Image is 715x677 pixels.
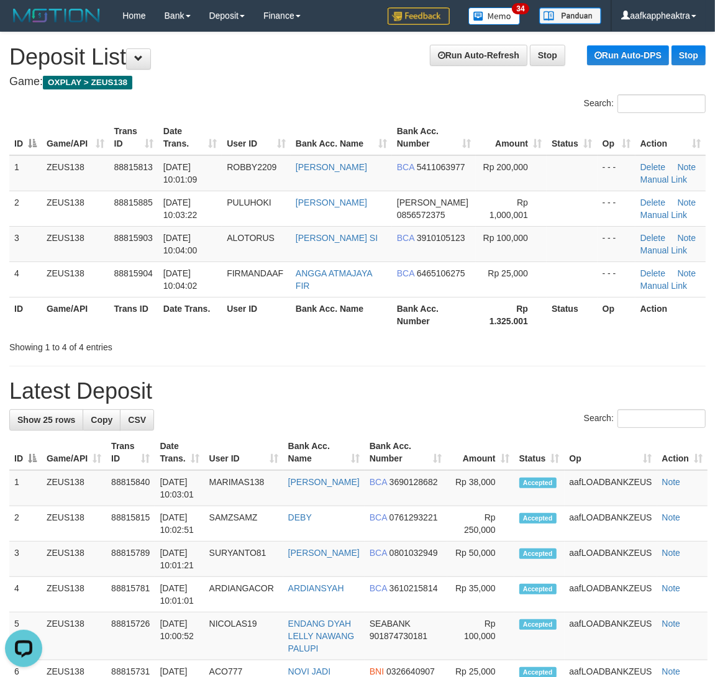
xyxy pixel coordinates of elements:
[106,470,155,506] td: 88815840
[9,297,42,332] th: ID
[114,198,153,207] span: 88815885
[519,513,557,524] span: Accepted
[662,583,681,593] a: Note
[598,191,635,226] td: - - -
[365,435,447,470] th: Bank Acc. Number: activate to sort column ascending
[488,268,528,278] span: Rp 25,000
[106,542,155,577] td: 88815789
[155,612,204,660] td: [DATE] 10:00:52
[678,162,696,172] a: Note
[490,198,528,220] span: Rp 1,000,001
[9,261,42,297] td: 4
[9,379,706,404] h1: Latest Deposit
[635,297,706,332] th: Action
[42,435,106,470] th: Game/API: activate to sort column ascending
[204,577,283,612] td: ARDIANGACOR
[447,435,514,470] th: Amount: activate to sort column ascending
[155,470,204,506] td: [DATE] 10:03:01
[397,233,414,243] span: BCA
[598,261,635,297] td: - - -
[519,584,557,594] span: Accepted
[640,268,665,278] a: Delete
[370,477,387,487] span: BCA
[519,478,557,488] span: Accepted
[9,155,42,191] td: 1
[9,409,83,430] a: Show 25 rows
[447,542,514,577] td: Rp 50,000
[397,198,468,207] span: [PERSON_NAME]
[678,198,696,207] a: Note
[635,120,706,155] th: Action: activate to sort column ascending
[640,175,688,184] a: Manual Link
[370,512,387,522] span: BCA
[9,336,289,353] div: Showing 1 to 4 of 4 entries
[640,233,665,243] a: Delete
[83,409,121,430] a: Copy
[109,120,158,155] th: Trans ID: activate to sort column ascending
[397,210,445,220] span: Copy 0856572375 to clipboard
[227,162,276,172] span: ROBBY2209
[288,619,355,653] a: ENDANG DYAH LELLY NAWANG PALUPI
[42,542,106,577] td: ZEUS138
[9,45,706,70] h1: Deposit List
[397,268,414,278] span: BCA
[42,506,106,542] td: ZEUS138
[114,162,153,172] span: 88815813
[158,297,222,332] th: Date Trans.
[158,120,222,155] th: Date Trans.: activate to sort column ascending
[204,612,283,660] td: NICOLAS19
[227,233,275,243] span: ALOTORUS
[565,506,657,542] td: aafLOADBANKZEUS
[662,666,681,676] a: Note
[389,512,438,522] span: Copy 0761293221 to clipboard
[476,120,547,155] th: Amount: activate to sort column ascending
[617,94,706,113] input: Search:
[640,162,665,172] a: Delete
[106,506,155,542] td: 88815815
[512,3,529,14] span: 34
[114,233,153,243] span: 88815903
[386,666,435,676] span: Copy 0326640907 to clipboard
[392,120,476,155] th: Bank Acc. Number: activate to sort column ascending
[42,470,106,506] td: ZEUS138
[296,198,367,207] a: [PERSON_NAME]
[640,210,688,220] a: Manual Link
[42,297,109,332] th: Game/API
[222,120,291,155] th: User ID: activate to sort column ascending
[598,297,635,332] th: Op
[565,435,657,470] th: Op: activate to sort column ascending
[617,409,706,428] input: Search:
[476,297,547,332] th: Rp 1.325.001
[288,666,330,676] a: NOVI JADI
[598,226,635,261] td: - - -
[42,226,109,261] td: ZEUS138
[547,120,598,155] th: Status: activate to sort column ascending
[447,612,514,660] td: Rp 100,000
[584,94,706,113] label: Search:
[42,155,109,191] td: ZEUS138
[9,470,42,506] td: 1
[106,577,155,612] td: 88815781
[42,191,109,226] td: ZEUS138
[42,612,106,660] td: ZEUS138
[370,666,384,676] span: BNI
[163,198,198,220] span: [DATE] 10:03:22
[447,470,514,506] td: Rp 38,000
[9,191,42,226] td: 2
[43,76,132,89] span: OXPLAY > ZEUS138
[163,162,198,184] span: [DATE] 10:01:09
[678,233,696,243] a: Note
[17,415,75,425] span: Show 25 rows
[120,409,154,430] a: CSV
[155,506,204,542] td: [DATE] 10:02:51
[565,542,657,577] td: aafLOADBANKZEUS
[662,619,681,629] a: Note
[672,45,706,65] a: Stop
[640,198,665,207] a: Delete
[204,542,283,577] td: SURYANTO81
[227,268,283,278] span: FIRMANDAAF
[657,435,708,470] th: Action: activate to sort column ascending
[9,226,42,261] td: 3
[291,297,392,332] th: Bank Acc. Name
[678,268,696,278] a: Note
